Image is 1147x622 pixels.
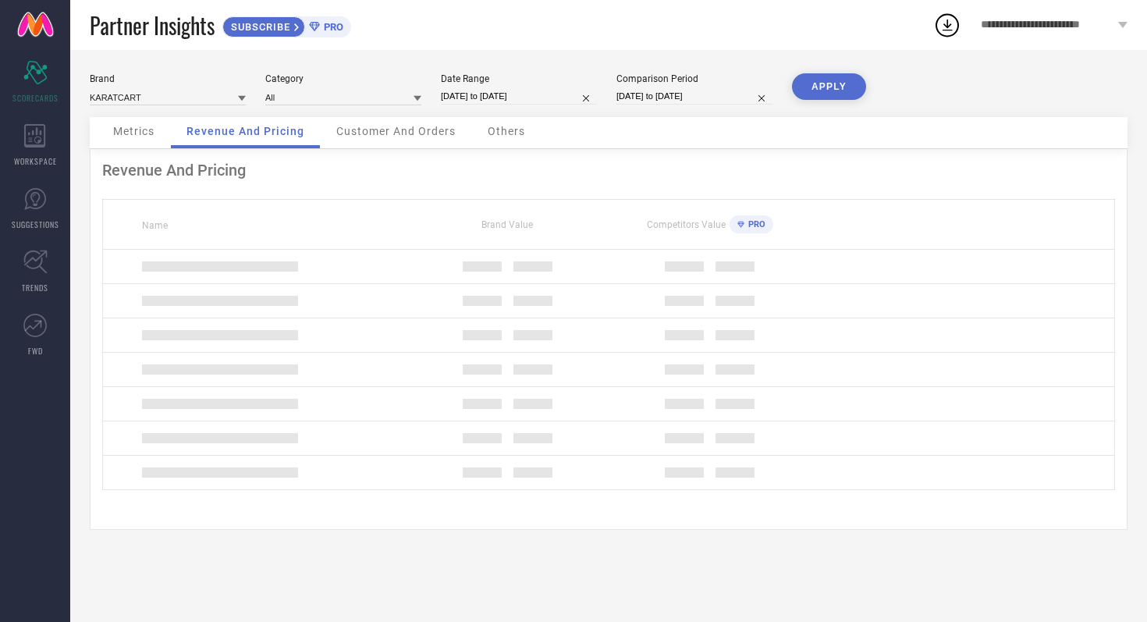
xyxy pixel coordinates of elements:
div: Brand [90,73,246,84]
span: Competitors Value [647,219,726,230]
span: WORKSPACE [14,155,57,167]
span: Name [142,220,168,231]
a: SUBSCRIBEPRO [222,12,351,37]
span: Revenue And Pricing [186,125,304,137]
span: SCORECARDS [12,92,59,104]
input: Select comparison period [616,88,772,105]
span: Metrics [113,125,154,137]
div: Revenue And Pricing [102,161,1115,179]
span: SUGGESTIONS [12,219,59,230]
div: Category [265,73,421,84]
span: Customer And Orders [336,125,456,137]
span: PRO [320,21,343,33]
span: FWD [28,345,43,357]
span: PRO [744,219,765,229]
div: Open download list [933,11,961,39]
span: Brand Value [481,219,533,230]
span: TRENDS [22,282,48,293]
div: Date Range [441,73,597,84]
input: Select date range [441,88,597,105]
button: APPLY [792,73,866,100]
span: Partner Insights [90,9,215,41]
div: Comparison Period [616,73,772,84]
span: Others [488,125,525,137]
span: SUBSCRIBE [223,21,294,33]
